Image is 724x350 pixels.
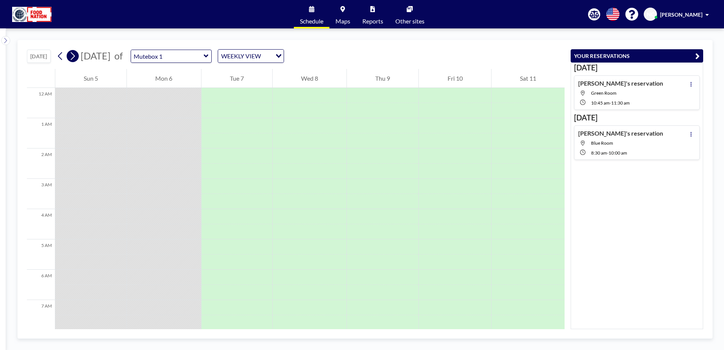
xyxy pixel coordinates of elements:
span: WEEKLY VIEW [220,51,262,61]
span: Reports [362,18,383,24]
input: Search for option [263,51,271,61]
div: 1 AM [27,118,55,148]
div: 12 AM [27,88,55,118]
span: 10:00 AM [609,150,627,156]
div: Mon 6 [127,69,201,88]
button: [DATE] [27,50,51,63]
span: Green Room [591,90,616,96]
div: 7 AM [27,300,55,330]
span: [PERSON_NAME] [660,11,702,18]
span: - [610,100,611,106]
span: Maps [335,18,350,24]
button: YOUR RESERVATIONS [571,49,703,62]
span: NC [647,11,654,18]
h3: [DATE] [574,63,700,72]
div: 3 AM [27,179,55,209]
span: 10:45 AM [591,100,610,106]
div: Thu 9 [347,69,418,88]
span: Other sites [395,18,424,24]
div: 5 AM [27,239,55,270]
span: Blue Room [591,140,613,146]
span: Schedule [300,18,323,24]
span: [DATE] [81,50,111,61]
span: of [114,50,123,62]
span: 8:30 AM [591,150,607,156]
h4: [PERSON_NAME]'s reservation [578,130,663,137]
h4: [PERSON_NAME]'s reservation [578,80,663,87]
div: Sat 11 [492,69,565,88]
img: organization-logo [12,7,51,22]
span: - [607,150,609,156]
div: 6 AM [27,270,55,300]
h3: [DATE] [574,113,700,122]
div: Tue 7 [201,69,272,88]
span: 11:30 AM [611,100,630,106]
div: Sun 5 [55,69,126,88]
input: Mutebox 1 [131,50,204,62]
div: Wed 8 [273,69,346,88]
div: Fri 10 [419,69,491,88]
div: Search for option [218,50,284,62]
div: 4 AM [27,209,55,239]
div: 2 AM [27,148,55,179]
